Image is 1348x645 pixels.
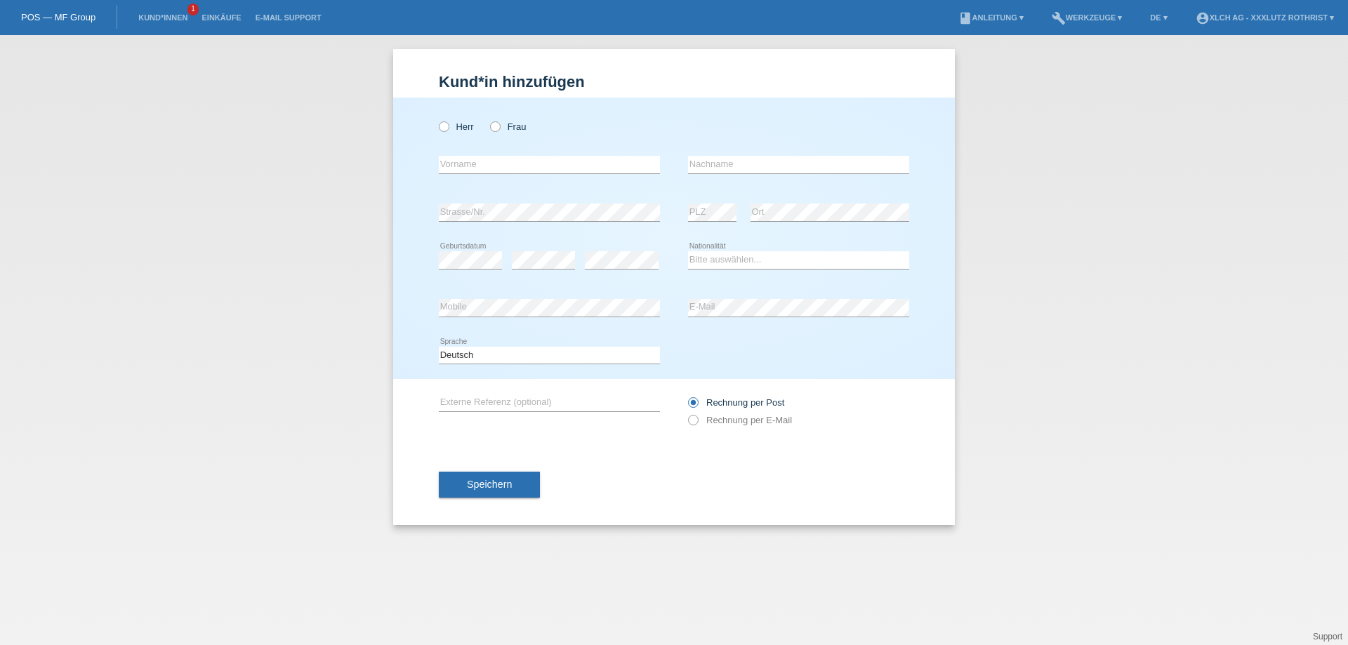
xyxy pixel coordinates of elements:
a: Kund*innen [131,13,194,22]
button: Speichern [439,472,540,498]
a: Einkäufe [194,13,248,22]
a: DE ▾ [1143,13,1174,22]
a: E-Mail Support [249,13,329,22]
a: bookAnleitung ▾ [951,13,1031,22]
a: account_circleXLCH AG - XXXLutz Rothrist ▾ [1189,13,1341,22]
label: Frau [490,121,526,132]
label: Herr [439,121,474,132]
label: Rechnung per Post [688,397,784,408]
input: Herr [439,121,448,131]
span: Speichern [467,479,512,490]
input: Frau [490,121,499,131]
input: Rechnung per Post [688,397,697,415]
a: POS — MF Group [21,12,95,22]
i: account_circle [1196,11,1210,25]
a: buildWerkzeuge ▾ [1045,13,1130,22]
input: Rechnung per E-Mail [688,415,697,432]
span: 1 [187,4,199,15]
i: book [958,11,972,25]
label: Rechnung per E-Mail [688,415,792,425]
a: Support [1313,632,1342,641]
h1: Kund*in hinzufügen [439,73,909,91]
i: build [1052,11,1066,25]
